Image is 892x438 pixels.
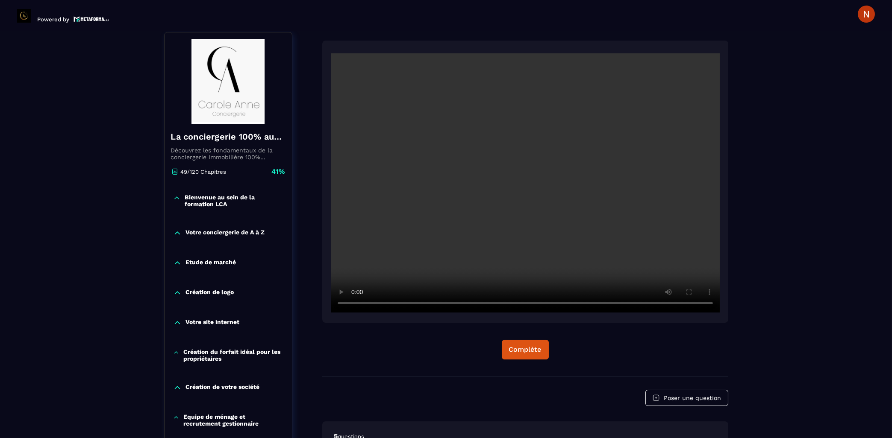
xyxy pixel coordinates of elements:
img: logo-branding [17,9,31,23]
p: Création du forfait idéal pour les propriétaires [183,348,283,362]
p: Votre conciergerie de A à Z [186,229,265,237]
button: Poser une question [645,390,728,406]
p: Powered by [37,16,69,23]
p: Découvrez les fondamentaux de la conciergerie immobilière 100% automatisée. Cette formation est c... [171,147,286,161]
p: Bienvenue au sein de la formation LCA [185,194,283,207]
div: Complète [509,345,542,354]
p: Votre site internet [186,318,240,327]
img: banner [171,39,286,124]
p: Etude de marché [186,259,236,267]
button: Complète [502,340,549,359]
p: 49/120 Chapitres [181,169,227,175]
p: 41% [272,167,286,176]
p: Création de logo [186,289,234,297]
h4: La conciergerie 100% automatisée [171,131,286,143]
img: logo [74,15,109,23]
p: Equipe de ménage et recrutement gestionnaire [183,413,283,427]
p: Création de votre société [186,383,260,392]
